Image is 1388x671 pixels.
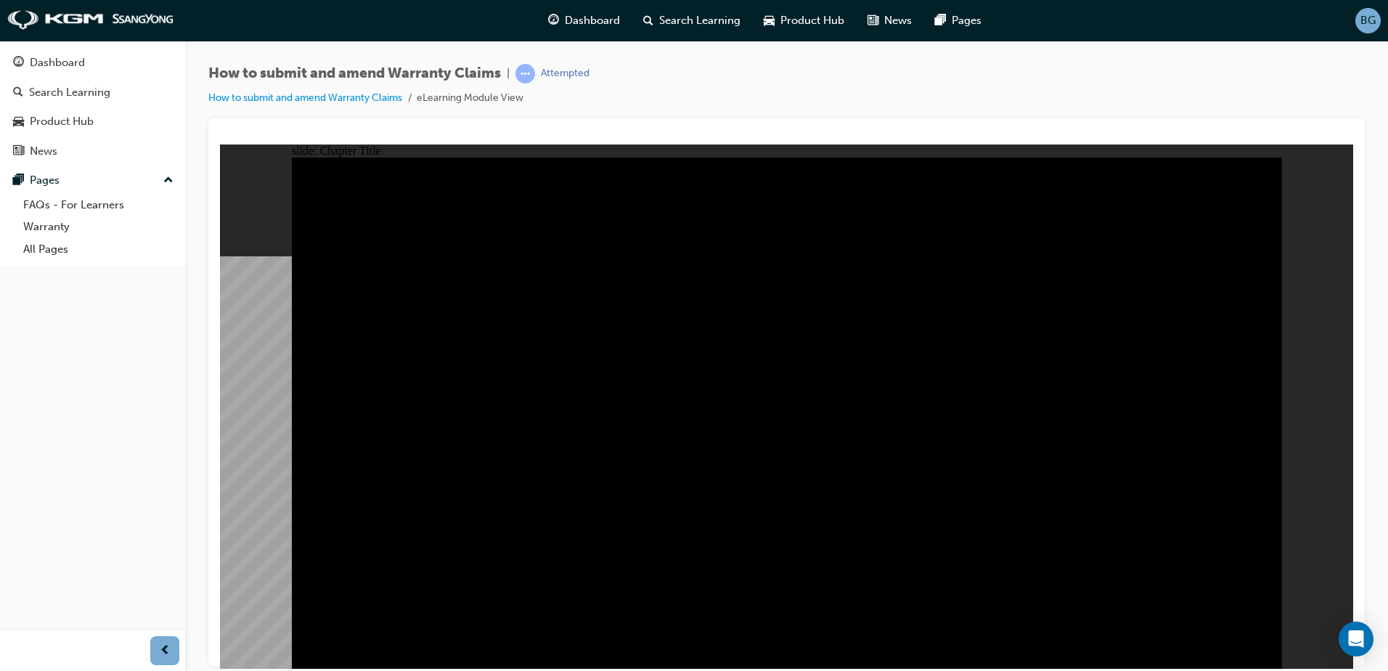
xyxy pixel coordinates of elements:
button: Pages [6,167,179,194]
span: guage-icon [13,57,24,70]
span: How to submit and amend Warranty Claims [208,65,501,82]
span: prev-icon [160,642,171,660]
div: Product Hub [30,113,94,130]
a: Dashboard [6,49,179,76]
a: Search Learning [6,79,179,106]
span: News [884,12,912,29]
a: guage-iconDashboard [536,6,632,36]
a: News [6,138,179,165]
span: learningRecordVerb_ATTEMPT-icon [515,64,535,84]
a: pages-iconPages [923,6,993,36]
li: eLearning Module View [417,90,523,107]
div: Attempted [541,67,589,81]
span: BG [1360,12,1376,29]
span: news-icon [13,145,24,158]
button: DashboardSearch LearningProduct HubNews [6,46,179,167]
span: pages-icon [935,12,946,30]
span: car-icon [764,12,775,30]
span: Dashboard [565,12,620,29]
button: BG [1355,8,1381,33]
div: News [30,143,57,160]
span: pages-icon [13,174,24,187]
span: news-icon [867,12,878,30]
a: news-iconNews [856,6,923,36]
div: Open Intercom Messenger [1339,622,1373,656]
span: | [507,65,510,82]
img: kgm [7,10,174,30]
span: Pages [952,12,981,29]
a: car-iconProduct Hub [752,6,856,36]
a: Product Hub [6,108,179,135]
span: guage-icon [548,12,559,30]
span: Product Hub [780,12,844,29]
div: Search Learning [29,84,110,101]
a: How to submit and amend Warranty Claims [208,91,402,104]
a: Warranty [17,216,179,238]
span: search-icon [13,86,23,99]
span: Search Learning [659,12,740,29]
div: Pages [30,172,60,189]
div: Dashboard [30,54,85,71]
span: up-icon [163,171,173,190]
span: search-icon [643,12,653,30]
a: search-iconSearch Learning [632,6,752,36]
span: car-icon [13,115,24,129]
a: All Pages [17,238,179,261]
a: FAQs - For Learners [17,194,179,216]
